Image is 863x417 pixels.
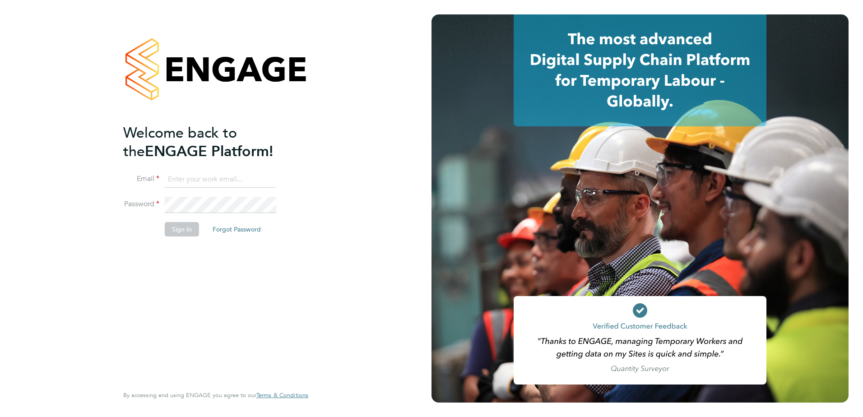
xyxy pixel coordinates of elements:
span: Welcome back to the [123,124,237,160]
label: Email [123,174,159,184]
span: By accessing and using ENGAGE you agree to our [123,391,308,399]
input: Enter your work email... [165,171,276,188]
button: Forgot Password [205,222,268,236]
label: Password [123,199,159,209]
h2: ENGAGE Platform! [123,124,299,161]
button: Sign In [165,222,199,236]
a: Terms & Conditions [256,392,308,399]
